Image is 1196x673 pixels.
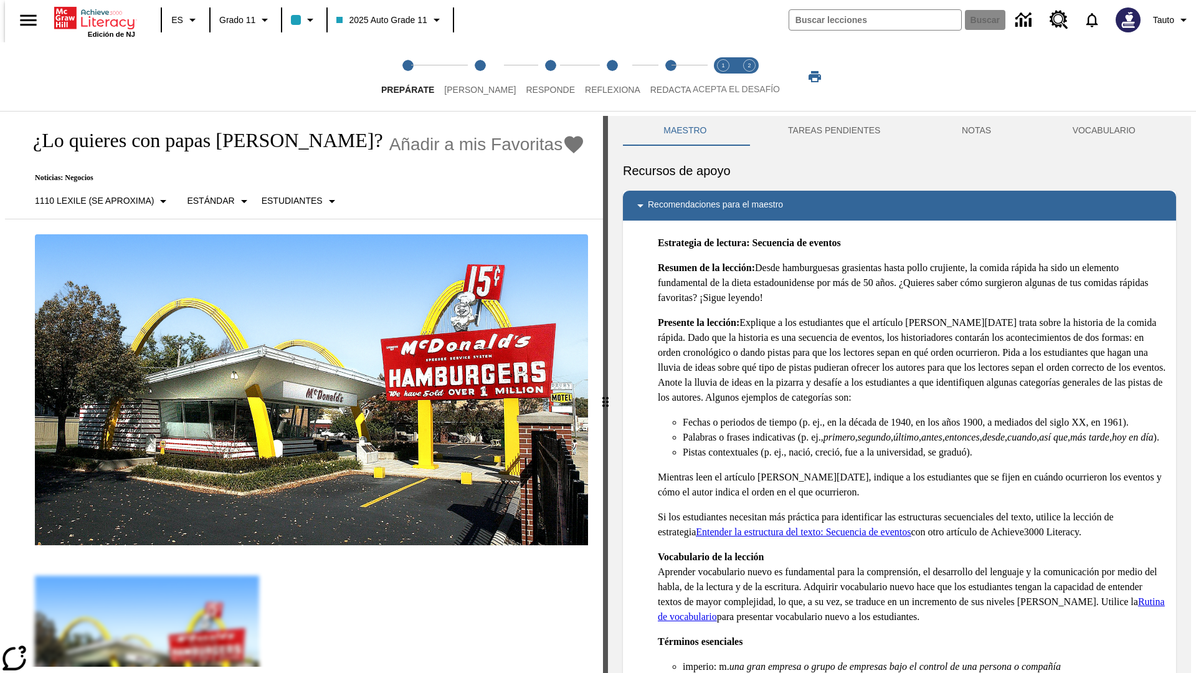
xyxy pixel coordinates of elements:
div: Recomendaciones para el maestro [623,191,1176,221]
p: Recomendaciones para el maestro [648,198,783,213]
img: Uno de los primeros locales de McDonald's, con el icónico letrero rojo y los arcos amarillos. [35,234,588,546]
strong: Vocabulario de la lección [658,551,764,562]
button: Escoja un nuevo avatar [1108,4,1148,36]
em: entonces [945,432,980,442]
div: reading [5,116,603,667]
p: Explique a los estudiantes que el artículo [PERSON_NAME][DATE] trata sobre la historia de la comi... [658,315,1166,405]
p: Si los estudiantes necesitan más práctica para identificar las estructuras secuenciales del texto... [658,510,1166,540]
button: Redacta step 5 of 5 [640,42,701,111]
em: antes [921,432,942,442]
em: primero [823,432,855,442]
div: activity [608,116,1191,673]
button: Añadir a mis Favoritas - ¿Lo quieres con papas fritas? [389,133,586,155]
span: Reflexiona [585,85,640,95]
strong: Resumen de la lección: [658,262,755,273]
strong: Presente la lección: [658,317,739,328]
em: cuando [1007,432,1037,442]
em: hoy en día [1112,432,1154,442]
button: Reflexiona step 4 of 5 [575,42,650,111]
button: NOTAS [921,116,1032,146]
span: Añadir a mis Favoritas [389,135,563,155]
button: Maestro [623,116,747,146]
span: 2025 Auto Grade 11 [336,14,427,27]
p: Aprender vocabulario nuevo es fundamental para la comprensión, el desarrollo del lenguaje y la co... [658,550,1166,624]
button: TAREAS PENDIENTES [747,116,921,146]
span: ES [171,14,183,27]
p: Desde hamburguesas grasientas hasta pollo crujiente, la comida rápida ha sido un elemento fundame... [658,260,1166,305]
em: así que [1039,432,1068,442]
em: desde [982,432,1005,442]
button: Abrir el menú lateral [10,2,47,39]
span: Grado 11 [219,14,255,27]
span: Responde [526,85,575,95]
a: Notificaciones [1076,4,1108,36]
li: Palabras o frases indicativas (p. ej., , , , , , , , , , ). [683,430,1166,445]
h1: ¿Lo quieres con papas [PERSON_NAME]? [20,129,383,152]
button: Seleccionar estudiante [257,190,344,212]
button: Imprimir [795,65,835,88]
p: Estudiantes [262,194,323,208]
em: segundo [858,432,891,442]
text: 1 [721,62,724,69]
button: Perfil/Configuración [1148,9,1196,31]
button: VOCABULARIO [1032,116,1176,146]
span: ACEPTA EL DESAFÍO [693,84,780,94]
button: Responde step 3 of 5 [516,42,585,111]
img: Avatar [1116,7,1141,32]
button: Tipo de apoyo, Estándar [182,190,256,212]
text: 2 [747,62,751,69]
strong: Estrategia de lectura: Secuencia de eventos [658,237,841,248]
p: Estándar [187,194,234,208]
a: Centro de información [1008,3,1042,37]
em: último [893,432,919,442]
span: Edición de NJ [88,31,135,38]
div: Instructional Panel Tabs [623,116,1176,146]
p: Noticias: Negocios [20,173,585,183]
button: Acepta el desafío contesta step 2 of 2 [731,42,767,111]
button: Seleccione Lexile, 1110 Lexile (Se aproxima) [30,190,176,212]
a: Entender la estructura del texto: Secuencia de eventos [696,527,911,537]
em: una gran empresa o grupo de empresas bajo el control de una persona o compañía [729,661,1061,672]
li: Pistas contextuales (p. ej., nació, creció, fue a la universidad, se graduó). [683,445,1166,460]
button: Prepárate step 1 of 5 [371,42,444,111]
button: Grado: Grado 11, Elige un grado [214,9,277,31]
button: Lenguaje: ES, Selecciona un idioma [166,9,206,31]
span: Tauto [1153,14,1174,27]
li: Fechas o periodos de tiempo (p. ej., en la década de 1940, en los años 1900, a mediados del siglo... [683,415,1166,430]
span: Redacta [650,85,691,95]
em: más tarde [1070,432,1109,442]
h6: Recursos de apoyo [623,161,1176,181]
button: El color de la clase es azul claro. Cambiar el color de la clase. [286,9,323,31]
button: Clase: 2025 Auto Grade 11, Selecciona una clase [331,9,448,31]
span: Prepárate [381,85,434,95]
button: Lee step 2 of 5 [434,42,526,111]
input: Buscar campo [789,10,961,30]
div: Portada [54,4,135,38]
a: Centro de recursos, Se abrirá en una pestaña nueva. [1042,3,1076,37]
div: Pulsa la tecla de intro o la barra espaciadora y luego presiona las flechas de derecha e izquierd... [603,116,608,673]
button: Acepta el desafío lee step 1 of 2 [705,42,741,111]
span: [PERSON_NAME] [444,85,516,95]
p: Mientras leen el artículo [PERSON_NAME][DATE], indique a los estudiantes que se fijen en cuándo o... [658,470,1166,500]
p: 1110 Lexile (Se aproxima) [35,194,154,208]
strong: Términos esenciales [658,636,743,647]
